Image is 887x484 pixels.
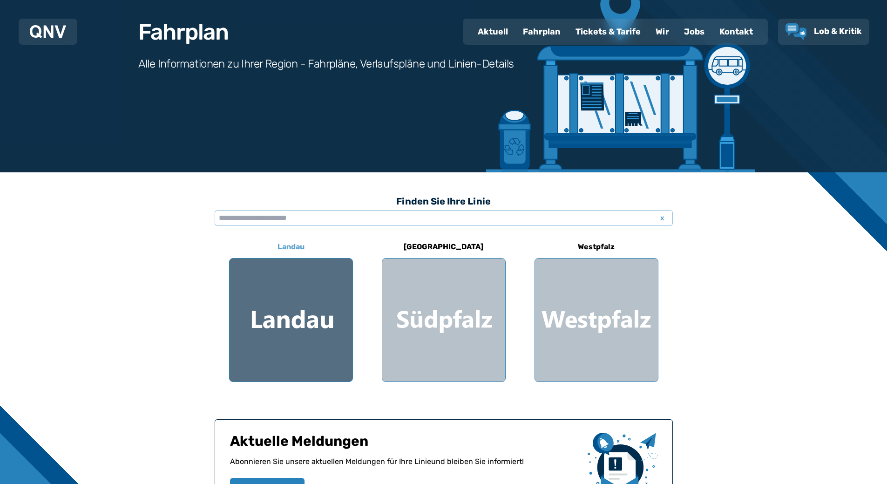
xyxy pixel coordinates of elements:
[215,191,673,211] h3: Finden Sie Ihre Linie
[382,236,506,382] a: [GEOGRAPHIC_DATA] Region Südpfalz
[814,26,862,36] span: Lob & Kritik
[785,23,862,40] a: Lob & Kritik
[230,456,580,478] p: Abonnieren Sie unsere aktuellen Meldungen für Ihre Linie und bleiben Sie informiert!
[515,20,568,44] a: Fahrplan
[138,56,514,71] h3: Alle Informationen zu Ihrer Region - Fahrpläne, Verlaufspläne und Linien-Details
[138,21,229,43] h1: Fahrplan
[274,239,308,254] h6: Landau
[230,433,580,456] h1: Aktuelle Meldungen
[712,20,760,44] a: Kontakt
[656,212,669,224] span: x
[30,22,66,41] a: QNV Logo
[574,239,618,254] h6: Westpfalz
[535,236,658,382] a: Westpfalz Region Westpfalz
[470,20,515,44] a: Aktuell
[229,236,353,382] a: Landau Region Landau
[677,20,712,44] a: Jobs
[30,25,66,38] img: QNV Logo
[400,239,487,254] h6: [GEOGRAPHIC_DATA]
[568,20,648,44] a: Tickets & Tarife
[648,20,677,44] a: Wir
